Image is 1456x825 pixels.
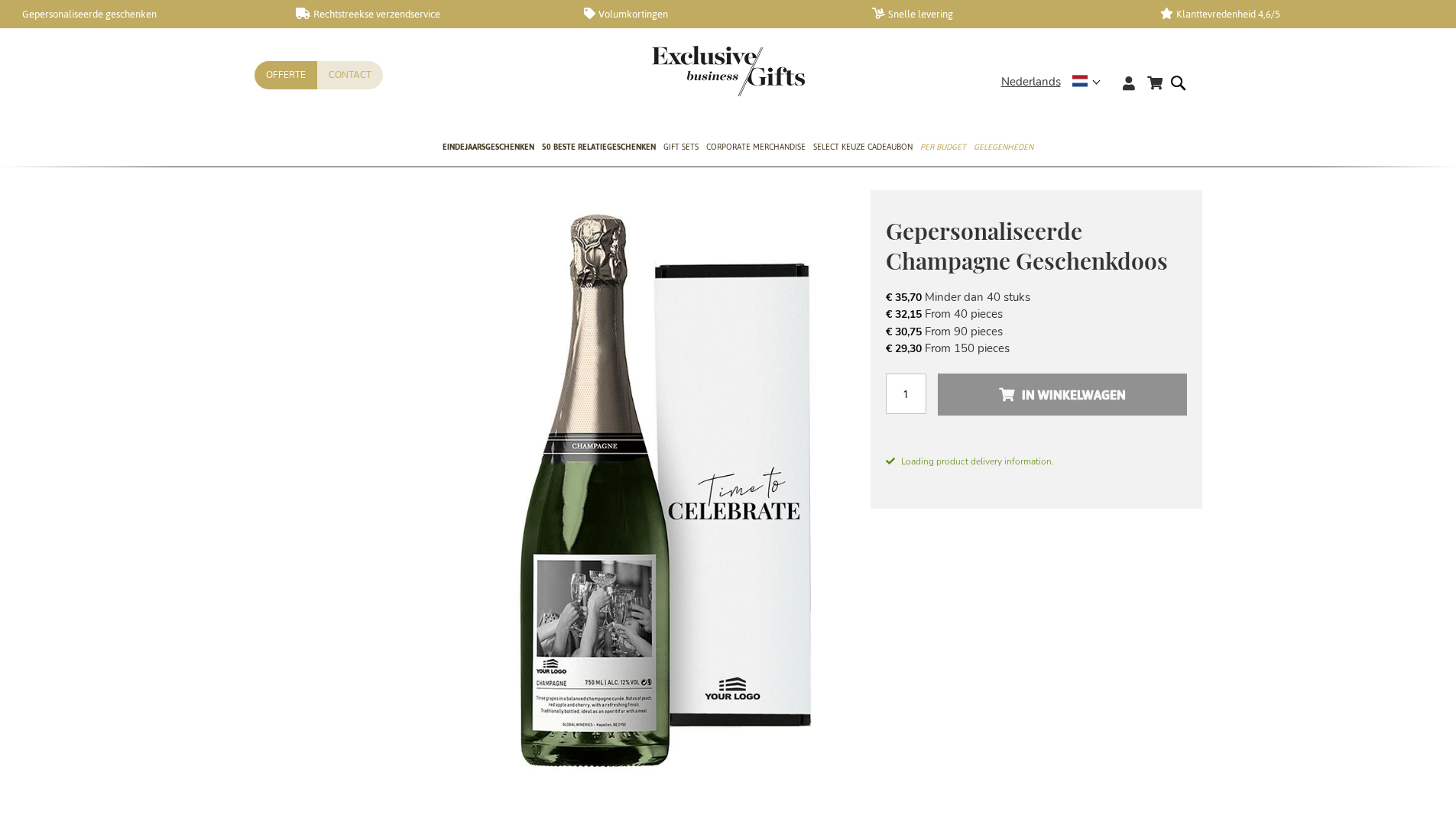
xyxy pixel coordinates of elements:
a: 50 beste relatiegeschenken [542,129,656,167]
span: Nederlands [1001,73,1061,91]
span: € 35,70 [886,290,922,305]
a: Snelle levering [872,8,1136,21]
span: Eindejaarsgeschenken [443,139,534,155]
a: Offerte [255,61,317,89]
span: € 30,75 [886,325,922,339]
span: Gelegenheden [974,139,1033,155]
li: From 90 pieces [886,323,1187,340]
a: Volumkortingen [584,8,848,21]
span: Gepersonaliseerde Champagne Geschenkdoos [886,215,1168,276]
span: Select Keuze Cadeaubon [813,139,913,155]
a: Gepersonaliseerde geschenken [8,8,271,21]
a: Gift Sets [663,129,699,167]
span: Loading product delivery information. [886,455,1187,468]
a: store logo [652,46,728,96]
img: Exclusive Business gifts logo [652,46,805,96]
img: Gepersonaliseerde Champagne Geschenkdoos [255,190,871,805]
a: Gelegenheden [974,129,1033,167]
li: From 150 pieces [886,340,1187,357]
a: Per Budget [920,129,966,167]
span: Corporate Merchandise [706,139,806,155]
a: Eindejaarsgeschenken [443,129,534,167]
input: Aantal [886,374,926,414]
span: 50 beste relatiegeschenken [542,139,656,155]
li: Minder dan 40 stuks [886,289,1187,306]
span: € 32,15 [886,307,922,322]
li: From 40 pieces [886,306,1187,322]
a: Corporate Merchandise [706,129,806,167]
a: Contact [317,61,383,89]
span: € 29,30 [886,341,922,356]
a: Klanttevredenheid 4,6/5 [1160,8,1424,21]
a: Select Keuze Cadeaubon [813,129,913,167]
span: Gift Sets [663,139,699,155]
a: Rechtstreekse verzendservice [296,8,559,21]
span: Per Budget [920,139,966,155]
